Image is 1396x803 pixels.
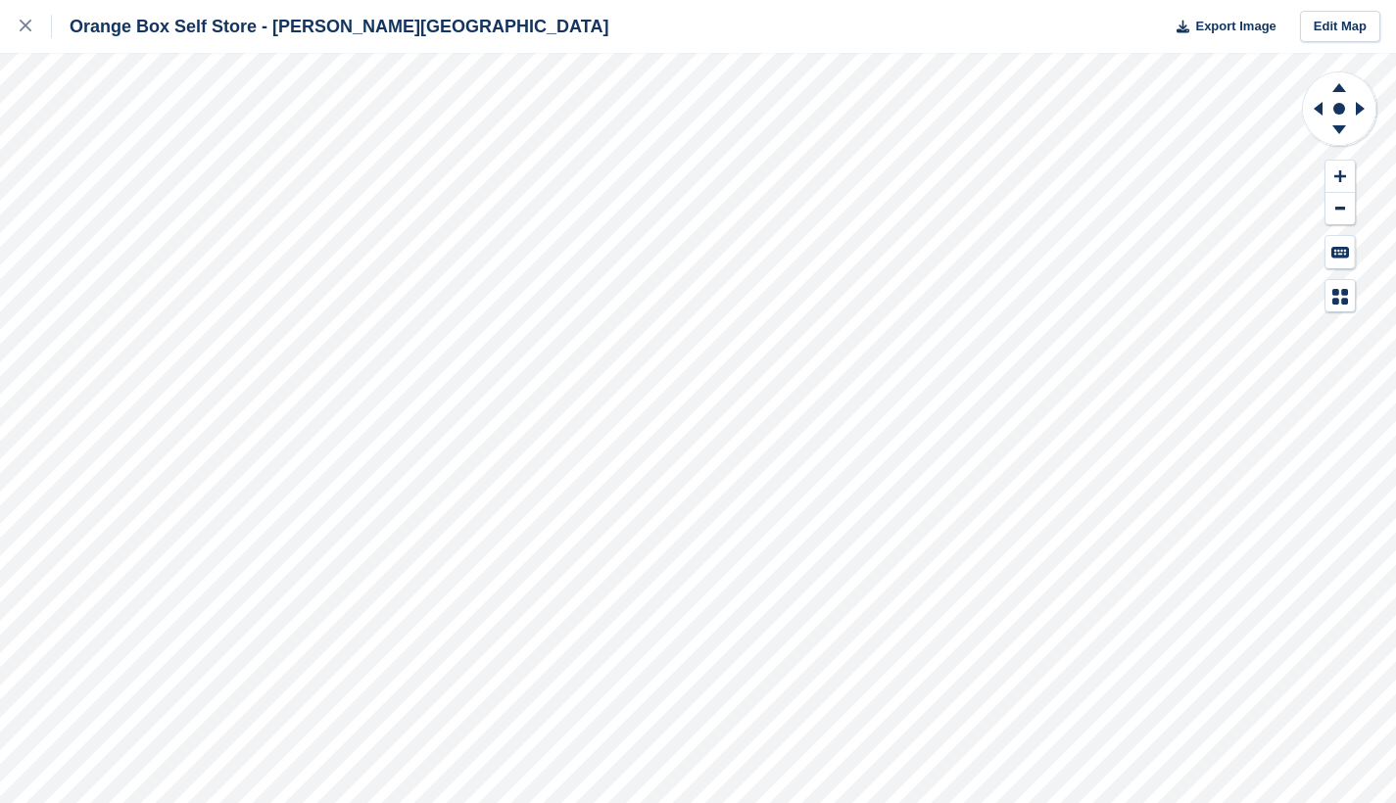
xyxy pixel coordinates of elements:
[1325,280,1355,312] button: Map Legend
[52,15,608,38] div: Orange Box Self Store - [PERSON_NAME][GEOGRAPHIC_DATA]
[1325,236,1355,268] button: Keyboard Shortcuts
[1165,11,1276,43] button: Export Image
[1300,11,1380,43] a: Edit Map
[1325,161,1355,193] button: Zoom In
[1325,193,1355,225] button: Zoom Out
[1195,17,1276,36] span: Export Image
